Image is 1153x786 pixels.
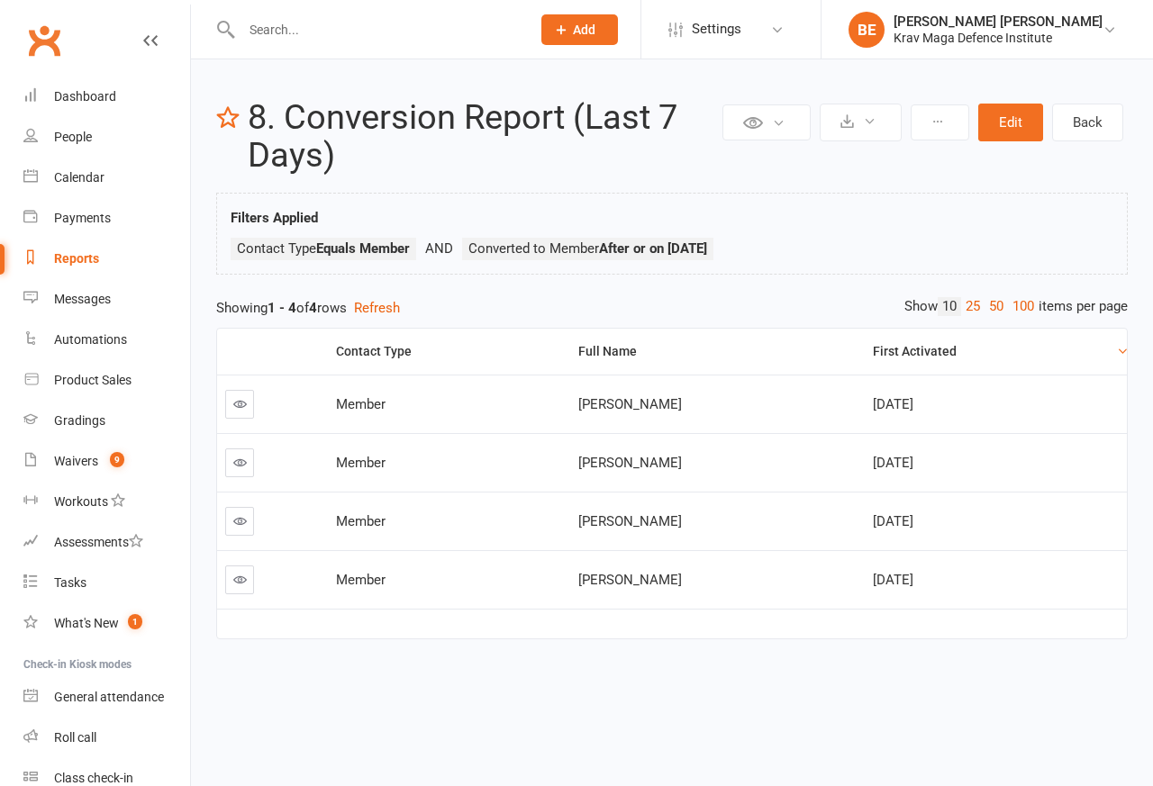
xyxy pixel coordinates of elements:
a: Messages [23,279,190,320]
span: [DATE] [873,513,913,529]
a: 25 [961,297,985,316]
div: Krav Maga Defence Institute [894,30,1103,46]
div: What's New [54,616,119,630]
button: Edit [978,104,1043,141]
div: Dashboard [54,89,116,104]
div: Workouts [54,494,108,509]
div: Show items per page [904,297,1128,316]
span: Contact Type [237,240,410,257]
div: Roll call [54,730,96,745]
span: 1 [128,614,142,629]
a: Gradings [23,401,190,441]
div: Automations [54,332,127,347]
a: What's New1 [23,603,190,644]
a: Tasks [23,563,190,603]
div: Showing of rows [216,297,1128,319]
div: Contact Type [336,345,556,358]
span: [DATE] [873,572,913,588]
a: Roll call [23,718,190,758]
a: Payments [23,198,190,239]
a: Automations [23,320,190,360]
a: Dashboard [23,77,190,117]
span: [DATE] [873,396,913,412]
div: Reports [54,251,99,266]
span: Member [336,455,386,471]
div: First Activated [873,345,1112,358]
div: Messages [54,292,111,306]
div: Tasks [54,575,86,590]
div: People [54,130,92,144]
input: Search... [236,17,518,42]
h2: 8. Conversion Report (Last 7 Days) [248,99,718,175]
span: [PERSON_NAME] [578,572,682,588]
a: Clubworx [22,18,67,63]
div: Gradings [54,413,105,428]
span: Converted to Member [468,240,707,257]
button: Add [541,14,618,45]
a: Workouts [23,482,190,522]
a: Back [1052,104,1123,141]
span: [PERSON_NAME] [578,455,682,471]
span: [DATE] [873,455,913,471]
a: People [23,117,190,158]
div: General attendance [54,690,164,704]
div: Product Sales [54,373,132,387]
strong: Equals Member [316,240,410,257]
button: Refresh [354,297,400,319]
a: 50 [985,297,1008,316]
a: Waivers 9 [23,441,190,482]
a: 10 [938,297,961,316]
a: Product Sales [23,360,190,401]
span: Add [573,23,595,37]
a: 100 [1008,297,1039,316]
a: General attendance kiosk mode [23,677,190,718]
div: Assessments [54,535,143,549]
div: Waivers [54,454,98,468]
strong: Filters Applied [231,210,318,226]
a: Assessments [23,522,190,563]
div: [PERSON_NAME] [PERSON_NAME] [894,14,1103,30]
div: Payments [54,211,111,225]
div: Class check-in [54,771,133,785]
div: BE [849,12,885,48]
span: [PERSON_NAME] [578,513,682,529]
span: Member [336,513,386,529]
strong: 4 [309,300,317,316]
span: 9 [110,452,124,467]
span: Member [336,572,386,588]
span: Settings [692,9,741,50]
span: Member [336,396,386,412]
div: Calendar [54,170,104,185]
span: [PERSON_NAME] [578,396,682,412]
strong: 1 - 4 [268,300,296,316]
a: Reports [23,239,190,279]
div: Full Name [578,345,851,358]
strong: After or on [DATE] [599,240,707,257]
a: Calendar [23,158,190,198]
